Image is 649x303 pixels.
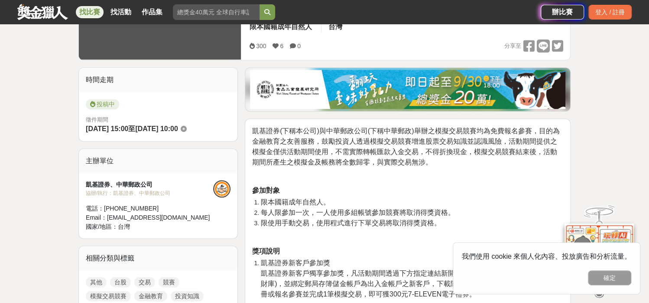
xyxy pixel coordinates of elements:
span: 限本國籍成年自然人 [250,23,312,30]
div: 時間走期 [79,68,237,92]
span: 凱基證券新客戶獨享參加獎，凡活動期間透過下方指定連結新開立本公司台股帳戶及交割分戶帳(e財庫)，並綁定郵局存簿儲金帳戶為出入金帳戶之新客戶，下載隨身e策略APP，選擇模擬交易，註冊或報名參賽並完... [261,270,558,298]
img: 1c81a89c-c1b3-4fd6-9c6e-7d29d79abef5.jpg [250,70,565,109]
a: 找活動 [107,6,135,18]
div: 協辦/執行： 凱基證券、中華郵政公司 [86,189,213,197]
span: 台灣 [328,23,342,30]
span: 徵件期間 [86,116,108,123]
a: 作品集 [138,6,166,18]
div: Email： [EMAIL_ADDRESS][DOMAIN_NAME] [86,213,213,222]
div: 電話： [PHONE_NUMBER] [86,204,213,213]
div: 相關分類與標籤 [79,246,237,270]
span: 限本國籍成年自然人。 [261,198,330,206]
a: 交易 [134,277,155,287]
span: 分享至 [504,40,521,53]
div: 登入 / 註冊 [588,5,632,20]
span: 投稿中 [86,99,119,109]
span: 國家/地區： [86,223,118,230]
a: 台股 [110,277,131,287]
span: 台灣 [118,223,130,230]
div: 主辦單位 [79,149,237,173]
a: 其他 [86,277,107,287]
a: 找比賽 [76,6,104,18]
a: 投資知識 [171,291,204,301]
a: 金融教育 [134,291,167,301]
button: 確定 [588,270,631,285]
div: 凱基證券、中華郵政公司 [86,180,213,189]
span: [DATE] 10:00 [135,125,178,132]
strong: 獎項說明 [252,247,280,255]
span: 限使用手動交易，使用程式進行下單交易將取消得獎資格。 [261,219,441,227]
span: 至 [128,125,135,132]
a: 競賽 [159,277,179,287]
span: 凱基證券(下稱本公司)與中華郵政公司(下稱中華郵政)舉辦之模擬交易競賽均為免費報名參賽，目的為金融教育之友善服務，鼓勵投資人透過模擬交易競賽增進股票交易知識並認識風險，活動期間提供之模擬金僅供活... [252,127,559,166]
a: 模擬交易競賽 [86,291,131,301]
span: 每人限參加一次，一人使用多組帳號參加競賽將取消得獎資格。 [261,209,455,216]
span: 300 [256,43,266,49]
span: 0 [297,43,301,49]
img: d2146d9a-e6f6-4337-9592-8cefde37ba6b.png [565,224,634,281]
span: 我們使用 cookie 來個人化內容、投放廣告和分析流量。 [462,253,631,260]
input: 總獎金40萬元 全球自行車設計比賽 [173,4,260,20]
span: 凱基證券新客戶參加獎 [261,259,330,267]
span: [DATE] 15:00 [86,125,128,132]
span: 6 [280,43,283,49]
strong: 參加對象 [252,187,280,194]
a: 辦比賽 [541,5,584,20]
